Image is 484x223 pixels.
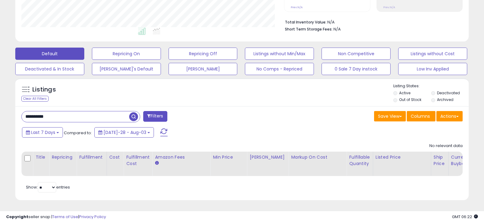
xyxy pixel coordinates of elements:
div: Listed Price [376,154,428,160]
div: Cost [109,154,121,160]
button: Filters [143,111,167,122]
div: Ship Price [434,154,446,167]
button: [DATE]-28 - Aug-03 [94,127,154,138]
div: Min Price [213,154,244,160]
th: The percentage added to the cost of goods (COGS) that forms the calculator for Min & Max prices. [289,152,347,176]
button: [PERSON_NAME] [169,63,238,75]
div: Current Buybox Price [451,154,482,167]
div: Fulfillable Quantity [349,154,370,167]
div: Fulfillment [79,154,104,160]
span: 2025-08-11 06:22 GMT [452,214,478,220]
div: Title [35,154,46,160]
button: Last 7 Days [22,127,63,138]
button: Repricing On [92,48,161,60]
button: 0 Sale 7 Day instock [322,63,391,75]
button: Listings without Cost [398,48,467,60]
button: Columns [407,111,435,121]
button: Non Competitive [322,48,391,60]
button: Listings without Min/Max [245,48,314,60]
span: Compared to: [64,130,92,136]
span: [DATE]-28 - Aug-03 [104,129,146,135]
b: Total Inventory Value: [285,20,326,25]
button: Low Inv Applied [398,63,467,75]
button: Save View [374,111,406,121]
span: Last 7 Days [31,129,55,135]
p: Listing States: [393,83,469,89]
button: [PERSON_NAME]'s Default [92,63,161,75]
button: Default [15,48,84,60]
span: N/A [333,26,341,32]
label: Active [399,90,410,95]
small: Prev: N/A [291,5,303,9]
label: Deactivated [437,90,460,95]
button: Actions [436,111,463,121]
div: Clear All Filters [21,96,49,102]
span: Columns [411,113,430,119]
li: N/A [285,18,458,25]
div: No relevant data [429,143,463,149]
div: Markup on Cost [291,154,344,160]
h5: Listings [32,85,56,94]
strong: Copyright [6,214,28,220]
a: Privacy Policy [79,214,106,220]
div: seller snap | | [6,214,106,220]
button: No Comps - Repriced [245,63,314,75]
label: Archived [437,97,453,102]
button: Repricing Off [169,48,238,60]
div: [PERSON_NAME] [249,154,286,160]
b: Short Term Storage Fees: [285,27,333,32]
a: Terms of Use [52,214,78,220]
small: Amazon Fees. [155,160,158,166]
button: Deactivated & In Stock [15,63,84,75]
span: Show: entries [26,184,70,190]
label: Out of Stock [399,97,421,102]
small: Prev: N/A [383,5,395,9]
div: Fulfillment Cost [126,154,150,167]
div: Repricing [52,154,74,160]
div: Amazon Fees [155,154,208,160]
